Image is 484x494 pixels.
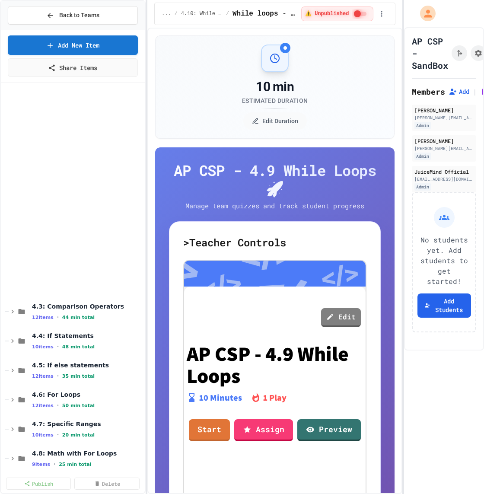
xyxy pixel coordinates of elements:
span: / [175,10,178,17]
p: AP CSP - 4.9 While Loops [187,342,361,387]
a: Add New Item [8,35,138,55]
h4: AP CSP - 4.9 While Loops 🚀 [169,161,381,198]
div: Estimated Duration [242,96,308,105]
div: [PERSON_NAME] [414,106,474,114]
button: Add [449,87,469,96]
a: Start [189,419,230,441]
span: | [473,86,477,97]
a: Delete [74,478,139,490]
button: Edit Duration [243,112,307,130]
div: ⚠️ Students cannot see this content! Click the toggle to publish it and make it visible to your c... [301,6,373,21]
div: 10 min [242,79,308,95]
p: No students yet. Add students to get started! [420,235,468,287]
a: Share Items [8,58,138,77]
span: 4.10: While Loops [181,10,223,17]
h1: AP CSP - SandBox [412,35,448,71]
div: My Account [411,3,438,23]
button: Back to Teams [8,6,138,25]
div: [EMAIL_ADDRESS][DOMAIN_NAME] [414,176,474,182]
button: Click to see fork details [452,45,467,61]
span: / [226,10,229,17]
div: Admin [414,183,431,191]
h2: Members [412,86,445,98]
div: [PERSON_NAME][EMAIL_ADDRESS][DOMAIN_NAME] [414,145,474,152]
span: ⚠️ Unpublished [305,10,349,17]
p: 1 Play [263,391,287,404]
iframe: chat widget [412,422,475,459]
div: JuiceMind Official [414,168,474,175]
p: 10 Minutes [199,391,242,404]
a: Preview [297,419,361,441]
a: Publish [6,478,71,490]
span: Back to Teams [59,11,99,20]
a: Edit [321,308,361,327]
div: Admin [414,153,431,160]
span: ... [162,10,171,17]
iframe: chat widget [448,459,475,485]
div: [PERSON_NAME][EMAIL_ADDRESS][DOMAIN_NAME] [414,115,474,121]
a: Assign [234,419,293,441]
span: While loops - Quiz [232,9,298,19]
p: Manage team quizzes and track student progress [178,201,372,211]
div: [PERSON_NAME] [414,137,474,145]
h5: > Teacher Controls [183,236,366,249]
button: Add Students [417,293,471,318]
div: Admin [414,122,431,129]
